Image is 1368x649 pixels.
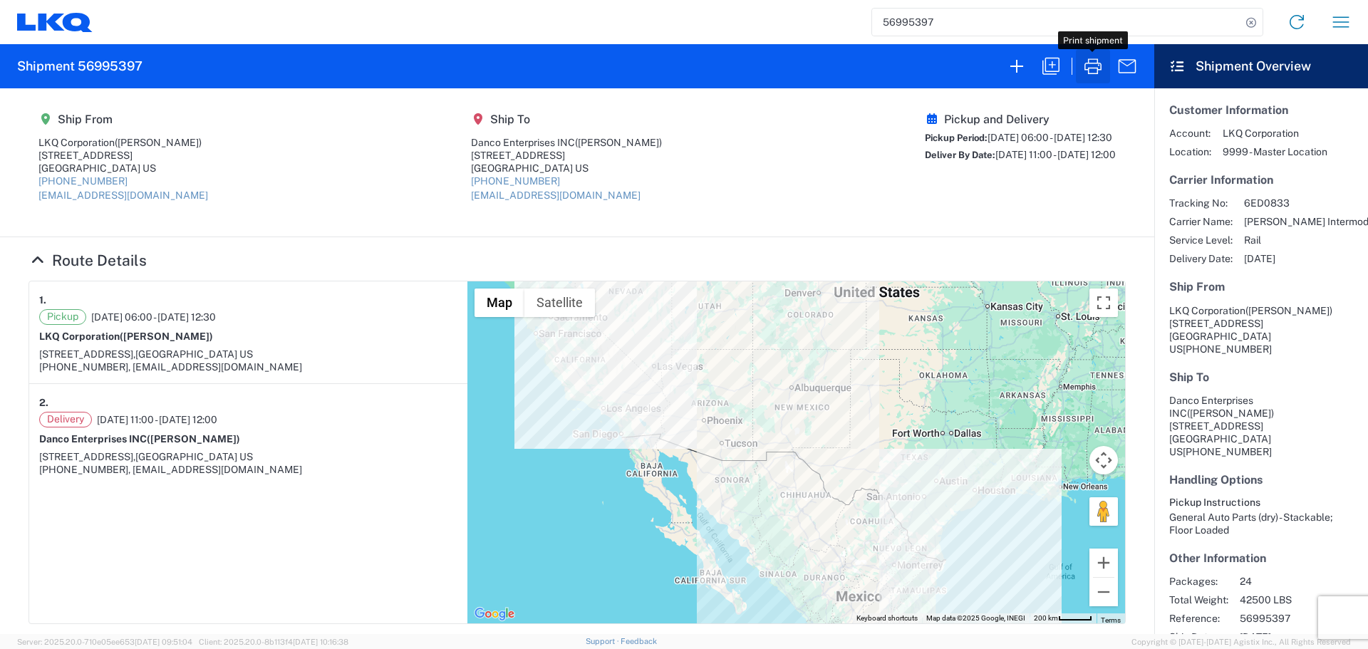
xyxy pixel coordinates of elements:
[38,113,208,126] h5: Ship From
[39,433,240,445] strong: Danco Enterprises INC
[575,137,662,148] span: ([PERSON_NAME])
[39,463,457,476] div: [PHONE_NUMBER], [EMAIL_ADDRESS][DOMAIN_NAME]
[1169,473,1353,487] h5: Handling Options
[1089,497,1118,526] button: Drag Pegman onto the map to open Street View
[1169,511,1353,536] div: General Auto Parts (dry) - Stackable; Floor Loaded
[39,412,92,427] span: Delivery
[135,348,253,360] span: [GEOGRAPHIC_DATA] US
[926,614,1025,622] span: Map data ©2025 Google, INEGI
[1223,145,1327,158] span: 9999 - Master Location
[471,113,662,126] h5: Ship To
[1169,318,1263,329] span: [STREET_ADDRESS]
[1240,630,1362,643] span: [DATE]
[39,291,46,309] strong: 1.
[1187,407,1274,419] span: ([PERSON_NAME])
[1169,304,1353,355] address: [GEOGRAPHIC_DATA] US
[995,149,1116,160] span: [DATE] 11:00 - [DATE] 12:00
[1169,103,1353,117] h5: Customer Information
[471,136,662,149] div: Danco Enterprises INC
[1169,234,1233,246] span: Service Level:
[17,638,192,646] span: Server: 2025.20.0-710e05ee653
[39,394,48,412] strong: 2.
[925,113,1116,126] h5: Pickup and Delivery
[1169,593,1228,606] span: Total Weight:
[1030,613,1097,623] button: Map Scale: 200 km per 44 pixels
[988,132,1112,143] span: [DATE] 06:00 - [DATE] 12:30
[1169,630,1228,643] span: Ship Date:
[586,637,621,645] a: Support
[1089,289,1118,317] button: Toggle fullscreen view
[135,451,253,462] span: [GEOGRAPHIC_DATA] US
[1169,612,1228,625] span: Reference:
[39,309,86,325] span: Pickup
[1169,551,1353,565] h5: Other Information
[872,9,1241,36] input: Shipment, tracking or reference number
[39,451,135,462] span: [STREET_ADDRESS],
[39,331,213,342] strong: LKQ Corporation
[38,136,208,149] div: LKQ Corporation
[1169,280,1353,294] h5: Ship From
[475,289,524,317] button: Show street map
[147,433,240,445] span: ([PERSON_NAME])
[471,605,518,623] img: Google
[856,613,918,623] button: Keyboard shortcuts
[471,189,641,201] a: [EMAIL_ADDRESS][DOMAIN_NAME]
[1169,145,1211,158] span: Location:
[135,638,192,646] span: [DATE] 09:51:04
[115,137,202,148] span: ([PERSON_NAME])
[97,413,217,426] span: [DATE] 11:00 - [DATE] 12:00
[17,58,142,75] h2: Shipment 56995397
[1089,549,1118,577] button: Zoom in
[1183,343,1272,355] span: [PHONE_NUMBER]
[120,331,213,342] span: ([PERSON_NAME])
[1183,446,1272,457] span: [PHONE_NUMBER]
[1169,215,1233,228] span: Carrier Name:
[199,638,348,646] span: Client: 2025.20.0-8b113f4
[1131,635,1351,648] span: Copyright © [DATE]-[DATE] Agistix Inc., All Rights Reserved
[1169,395,1274,432] span: Danco Enterprises INC [STREET_ADDRESS]
[621,637,657,645] a: Feedback
[38,162,208,175] div: [GEOGRAPHIC_DATA] US
[471,162,662,175] div: [GEOGRAPHIC_DATA] US
[293,638,348,646] span: [DATE] 10:16:38
[1169,252,1233,265] span: Delivery Date:
[1245,305,1332,316] span: ([PERSON_NAME])
[39,348,135,360] span: [STREET_ADDRESS],
[1154,44,1368,88] header: Shipment Overview
[1169,127,1211,140] span: Account:
[1169,575,1228,588] span: Packages:
[1101,616,1121,624] a: Terms
[1169,497,1353,509] h6: Pickup Instructions
[1169,173,1353,187] h5: Carrier Information
[28,251,147,269] a: Hide Details
[39,360,457,373] div: [PHONE_NUMBER], [EMAIL_ADDRESS][DOMAIN_NAME]
[1169,394,1353,458] address: [GEOGRAPHIC_DATA] US
[38,175,128,187] a: [PHONE_NUMBER]
[471,175,560,187] a: [PHONE_NUMBER]
[1240,612,1362,625] span: 56995397
[38,189,208,201] a: [EMAIL_ADDRESS][DOMAIN_NAME]
[471,149,662,162] div: [STREET_ADDRESS]
[1169,197,1233,209] span: Tracking No:
[91,311,216,323] span: [DATE] 06:00 - [DATE] 12:30
[1034,614,1058,622] span: 200 km
[925,150,995,160] span: Deliver By Date:
[524,289,595,317] button: Show satellite imagery
[1240,575,1362,588] span: 24
[1240,593,1362,606] span: 42500 LBS
[471,605,518,623] a: Open this area in Google Maps (opens a new window)
[925,133,988,143] span: Pickup Period:
[1169,370,1353,384] h5: Ship To
[1169,305,1245,316] span: LKQ Corporation
[1089,578,1118,606] button: Zoom out
[1223,127,1327,140] span: LKQ Corporation
[1089,446,1118,474] button: Map camera controls
[38,149,208,162] div: [STREET_ADDRESS]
